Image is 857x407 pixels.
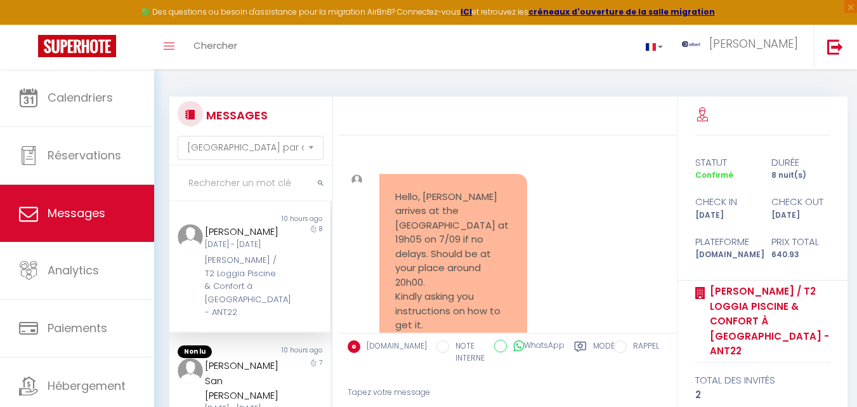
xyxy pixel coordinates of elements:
h3: MESSAGES [203,101,268,130]
label: [DOMAIN_NAME] [360,340,427,354]
img: ... [178,224,203,250]
div: [PERSON_NAME] [205,224,282,239]
label: NOTE INTERNE [449,340,485,364]
div: 2 [695,387,831,403]
div: [PERSON_NAME] / T2 Loggia Piscine & Confort à [GEOGRAPHIC_DATA] - ANT22 [205,254,282,319]
div: [DATE] [762,210,839,222]
span: 8 [319,224,322,234]
span: Confirmé [695,170,733,180]
span: Messages [48,205,105,221]
input: Rechercher un mot clé [169,166,332,201]
div: [DATE] [686,210,762,222]
span: Non lu [178,345,212,358]
span: [PERSON_NAME] [709,36,798,51]
div: [PERSON_NAME] San [PERSON_NAME] [205,358,282,403]
label: Modèles [593,340,627,366]
label: RAPPEL [627,340,659,354]
img: Super Booking [38,35,116,57]
pre: Hello, [PERSON_NAME] arrives at the [GEOGRAPHIC_DATA] at 19h05 on 7/09 if no delays. Should be at... [395,190,511,361]
a: créneaux d'ouverture de la salle migration [528,6,715,17]
img: ... [682,41,701,47]
a: ... [PERSON_NAME] [672,25,814,69]
div: statut [686,155,762,170]
div: 640.93 [762,249,839,261]
span: Hébergement [48,378,126,394]
img: ... [351,175,362,185]
div: check in [686,194,762,210]
img: ... [178,358,203,384]
div: [DATE] - [DATE] [205,239,282,251]
span: Paiements [48,320,107,336]
a: Chercher [184,25,247,69]
span: Calendriers [48,90,113,105]
div: 10 hours ago [250,345,330,358]
div: Plateforme [686,234,762,250]
img: logout [827,39,843,55]
span: Chercher [193,39,237,52]
span: Réservations [48,147,121,163]
div: 8 nuit(s) [762,170,839,182]
div: durée [762,155,839,170]
label: WhatsApp [507,340,565,354]
div: check out [762,194,839,210]
a: [PERSON_NAME] / T2 Loggia Piscine & Confort à [GEOGRAPHIC_DATA] - ANT22 [705,284,831,359]
div: Prix total [762,234,839,250]
a: ICI [461,6,472,17]
span: Analytics [48,262,99,278]
span: 7 [319,358,322,368]
div: total des invités [695,373,831,388]
div: 10 hours ago [250,214,330,224]
div: [DOMAIN_NAME] [686,249,762,261]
